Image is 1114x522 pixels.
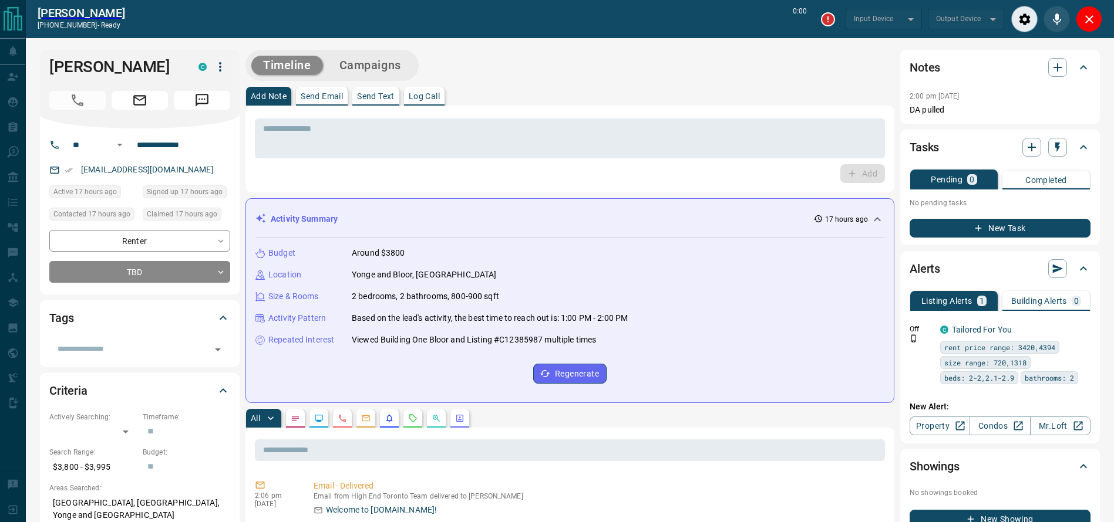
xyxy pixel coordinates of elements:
[1011,297,1067,305] p: Building Alerts
[910,457,960,476] h2: Showings
[1074,297,1079,305] p: 0
[49,91,106,110] span: Call
[910,53,1091,82] div: Notes
[357,92,395,100] p: Send Text
[255,208,884,230] div: Activity Summary17 hours ago
[268,269,301,281] p: Location
[980,297,984,305] p: 1
[198,63,207,71] div: condos.ca
[268,334,334,346] p: Repeated Interest
[251,56,323,75] button: Timeline
[49,230,230,252] div: Renter
[793,6,807,32] p: 0:00
[409,92,440,100] p: Log Call
[147,208,217,220] span: Claimed 17 hours ago
[1025,176,1067,184] p: Completed
[49,447,137,457] p: Search Range:
[352,247,405,259] p: Around $3800
[101,21,121,29] span: ready
[910,92,960,100] p: 2:00 pm [DATE]
[251,414,260,422] p: All
[910,452,1091,480] div: Showings
[49,377,230,405] div: Criteria
[352,334,596,346] p: Viewed Building One Bloor and Listing #C12385987 multiple times
[255,492,296,500] p: 2:06 pm
[49,57,181,76] h1: [PERSON_NAME]
[910,58,940,77] h2: Notes
[352,290,499,303] p: 2 bedrooms, 2 bathrooms, 800-900 sqft
[944,357,1027,368] span: size range: 720,1318
[970,416,1030,435] a: Condos
[910,324,933,334] p: Off
[143,185,230,202] div: Tue Sep 16 2025
[49,304,230,332] div: Tags
[910,104,1091,116] p: DA pulled
[301,92,343,100] p: Send Email
[910,401,1091,413] p: New Alert:
[1025,372,1074,384] span: bathrooms: 2
[49,309,73,327] h2: Tags
[271,213,338,225] p: Activity Summary
[952,325,1012,334] a: Tailored For You
[432,413,441,423] svg: Opportunities
[53,208,130,220] span: Contacted 17 hours ago
[314,480,880,492] p: Email - Delivered
[338,413,347,423] svg: Calls
[81,165,214,174] a: [EMAIL_ADDRESS][DOMAIN_NAME]
[910,194,1091,212] p: No pending tasks
[147,186,223,198] span: Signed up 17 hours ago
[49,261,230,283] div: TBD
[944,372,1014,384] span: beds: 2-2,2.1-2.9
[408,413,418,423] svg: Requests
[361,413,371,423] svg: Emails
[49,381,87,400] h2: Criteria
[1076,6,1102,32] div: Close
[910,219,1091,238] button: New Task
[314,413,324,423] svg: Lead Browsing Activity
[251,92,287,100] p: Add Note
[268,312,326,324] p: Activity Pattern
[931,175,962,184] p: Pending
[65,166,73,174] svg: Email Verified
[1044,6,1070,32] div: Mute
[268,247,295,259] p: Budget
[921,297,972,305] p: Listing Alerts
[352,312,628,324] p: Based on the lead's activity, the best time to reach out is: 1:00 PM - 2:00 PM
[210,341,226,358] button: Open
[314,492,880,500] p: Email from High End Toronto Team delivered to [PERSON_NAME]
[38,6,125,20] a: [PERSON_NAME]
[1011,6,1038,32] div: Audio Settings
[910,416,970,435] a: Property
[49,483,230,493] p: Areas Searched:
[143,208,230,224] div: Tue Sep 16 2025
[49,208,137,224] div: Tue Sep 16 2025
[825,214,868,225] p: 17 hours ago
[53,186,117,198] span: Active 17 hours ago
[940,326,948,334] div: condos.ca
[49,457,137,477] p: $3,800 - $3,995
[910,138,939,157] h2: Tasks
[385,413,394,423] svg: Listing Alerts
[455,413,465,423] svg: Agent Actions
[268,290,319,303] p: Size & Rooms
[1030,416,1091,435] a: Mr.Loft
[910,133,1091,161] div: Tasks
[910,255,1091,283] div: Alerts
[328,56,413,75] button: Campaigns
[174,91,230,110] span: Message
[352,269,496,281] p: Yonge and Bloor, [GEOGRAPHIC_DATA]
[38,20,125,30] p: [PHONE_NUMBER] -
[113,138,127,152] button: Open
[49,412,137,422] p: Actively Searching:
[910,334,918,343] svg: Push Notification Only
[143,447,230,457] p: Budget:
[326,504,437,516] p: Welcome to [DOMAIN_NAME]!
[143,412,230,422] p: Timeframe:
[49,185,137,202] div: Tue Sep 16 2025
[533,364,607,384] button: Regenerate
[910,259,940,278] h2: Alerts
[255,500,296,508] p: [DATE]
[944,341,1055,353] span: rent price range: 3420,4394
[112,91,168,110] span: Email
